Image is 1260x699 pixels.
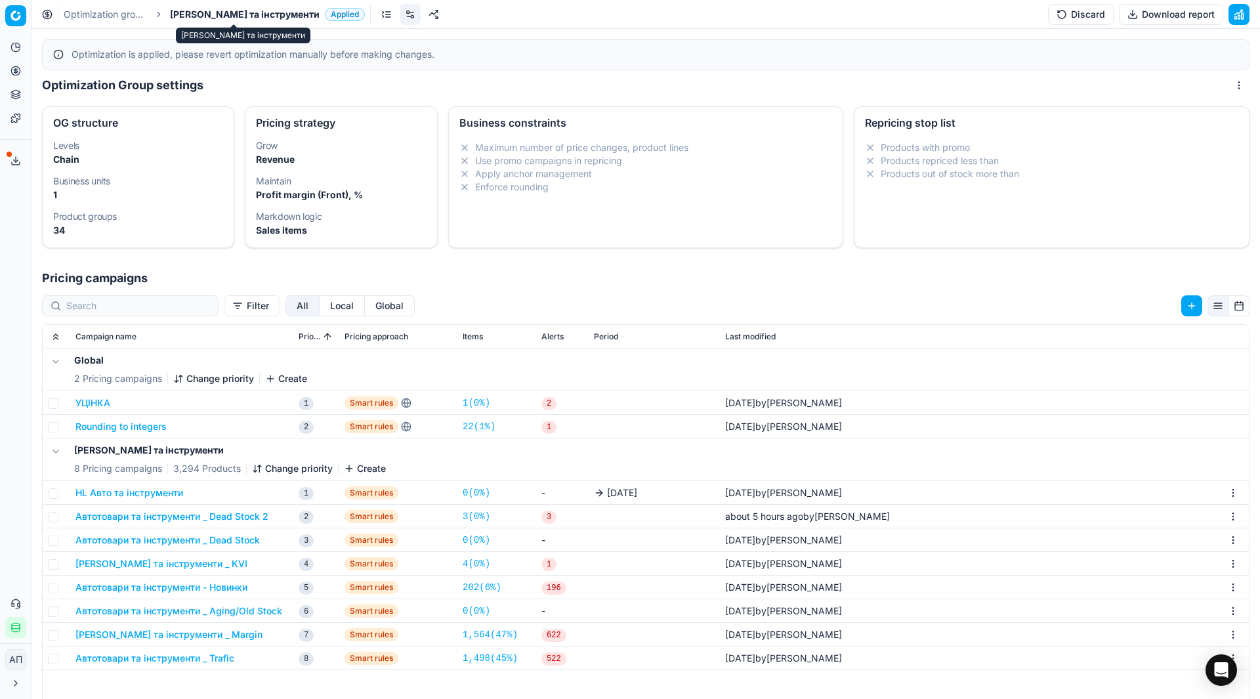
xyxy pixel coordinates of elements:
[66,299,210,312] input: Search
[536,599,589,623] td: -
[75,534,260,547] button: Автотовари та інструменти _ Dead Stock
[74,444,386,457] h5: [PERSON_NAME] та інструменти
[459,167,833,180] li: Apply anchor management
[325,8,365,21] span: Applied
[725,397,755,408] span: [DATE]
[345,581,398,594] span: Smart rules
[75,420,167,433] button: Rounding to integers
[75,510,268,523] button: Автотовари та інструменти _ Dead Stock 2
[463,331,483,342] span: Items
[459,117,833,128] div: Business constraints
[75,396,110,410] button: УЦІНКА
[463,604,490,618] a: 0(0%)
[299,397,314,410] span: 1
[285,295,320,316] button: all
[607,486,637,499] span: [DATE]
[75,331,136,342] span: Campaign name
[53,154,79,165] strong: Chain
[541,331,564,342] span: Alerts
[463,628,518,641] a: 1,564(47%)
[725,511,803,522] span: about 5 hours ago
[594,331,618,342] span: Period
[345,331,408,342] span: Pricing approach
[725,652,755,664] span: [DATE]
[725,628,842,641] div: by [PERSON_NAME]
[725,487,755,498] span: [DATE]
[725,582,755,593] span: [DATE]
[176,28,310,43] div: [PERSON_NAME] та інструменти
[170,8,365,21] span: [PERSON_NAME] та інструментиApplied
[256,224,307,236] strong: Sales items
[345,420,398,433] span: Smart rules
[725,486,842,499] div: by [PERSON_NAME]
[256,177,426,186] dt: Maintain
[459,180,833,194] li: Enforce rounding
[224,295,280,316] button: Filter
[299,605,314,618] span: 6
[48,329,64,345] button: Expand all
[299,558,314,571] span: 4
[320,295,365,316] button: local
[265,372,307,385] button: Create
[299,534,314,547] span: 3
[6,650,26,669] span: АП
[1206,654,1237,686] div: Open Intercom Messenger
[75,557,247,570] button: [PERSON_NAME] та інструменти _ KVI
[345,534,398,547] span: Smart rules
[299,629,314,642] span: 7
[725,604,842,618] div: by [PERSON_NAME]
[170,8,320,21] span: [PERSON_NAME] та інструменти
[865,141,1238,154] li: Products with promo
[463,420,495,433] a: 22(1%)
[541,652,566,666] span: 522
[72,48,1238,61] div: Optimization is applied, please revert optimization manually before making changes.
[53,224,65,236] strong: 34
[173,462,241,475] span: 3,294 Products
[345,557,398,570] span: Smart rules
[725,396,842,410] div: by [PERSON_NAME]
[345,652,398,665] span: Smart rules
[53,117,223,128] div: OG structure
[725,558,755,569] span: [DATE]
[53,141,223,150] dt: Levels
[42,76,203,95] h1: Optimization Group settings
[299,582,314,595] span: 5
[541,558,556,571] span: 1
[463,396,490,410] a: 1(0%)
[256,117,426,128] div: Pricing strategy
[865,117,1238,128] div: Repricing stop list
[345,486,398,499] span: Smart rules
[299,421,314,434] span: 2
[725,534,842,547] div: by [PERSON_NAME]
[541,421,556,434] span: 1
[536,528,589,552] td: -
[173,372,254,385] button: Change priority
[53,189,57,200] strong: 1
[541,629,566,642] span: 622
[725,420,842,433] div: by [PERSON_NAME]
[5,649,26,670] button: АП
[75,628,262,641] button: [PERSON_NAME] та інструменти _ Margin
[463,534,490,547] a: 0(0%)
[256,189,363,200] strong: Profit margin (Front), %
[865,154,1238,167] li: Products repriced less than
[75,486,183,499] button: HL Авто та інструменти
[725,605,755,616] span: [DATE]
[64,8,365,21] nav: breadcrumb
[321,330,334,343] button: Sorted by Priority ascending
[725,652,842,665] div: by [PERSON_NAME]
[74,372,162,385] span: 2 Pricing campaigns
[53,177,223,186] dt: Business units
[345,510,398,523] span: Smart rules
[64,8,148,21] a: Optimization groups
[725,629,755,640] span: [DATE]
[345,628,398,641] span: Smart rules
[345,604,398,618] span: Smart rules
[75,652,234,665] button: Автотовари та інструменти _ Trafic
[345,396,398,410] span: Smart rules
[725,421,755,432] span: [DATE]
[256,141,426,150] dt: Grow
[74,462,162,475] span: 8 Pricing campaigns
[1119,4,1223,25] button: Download report
[463,557,490,570] a: 4(0%)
